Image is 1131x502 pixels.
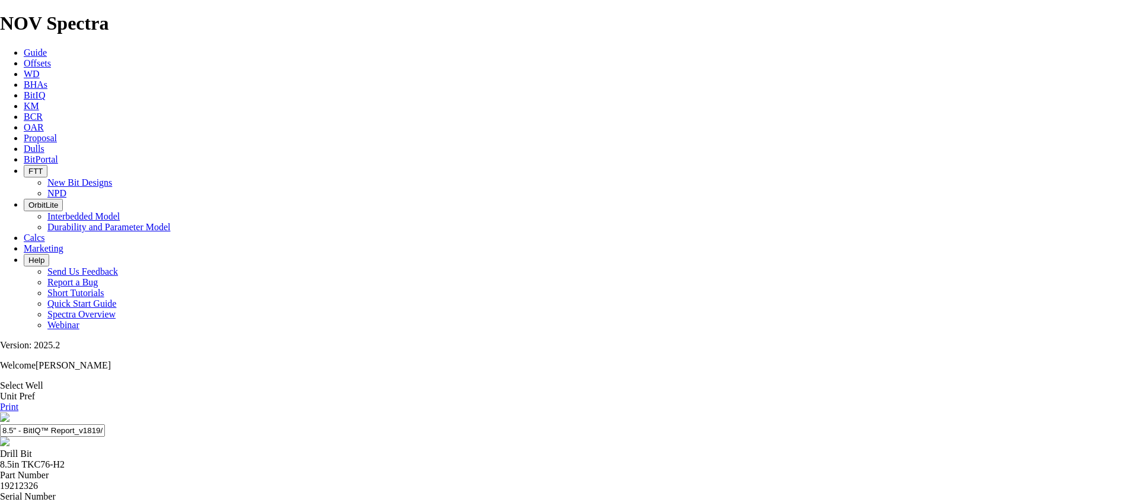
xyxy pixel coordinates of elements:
[24,90,45,100] a: BitIQ
[24,58,51,68] a: Offsets
[36,360,111,370] span: [PERSON_NAME]
[47,298,116,309] a: Quick Start Guide
[47,320,79,330] a: Webinar
[47,266,118,277] a: Send Us Feedback
[24,165,47,177] button: FTT
[24,243,63,253] a: Marketing
[24,47,47,58] a: Guide
[47,177,112,188] a: New Bit Designs
[28,201,58,209] span: OrbitLite
[24,69,40,79] a: WD
[47,211,120,221] a: Interbedded Model
[24,144,44,154] a: Dulls
[47,222,171,232] a: Durability and Parameter Model
[47,288,104,298] a: Short Tutorials
[24,154,58,164] a: BitPortal
[47,188,66,198] a: NPD
[24,133,57,143] a: Proposal
[24,199,63,211] button: OrbitLite
[24,122,44,132] a: OAR
[24,80,47,90] a: BHAs
[24,101,39,111] a: KM
[47,309,116,319] a: Spectra Overview
[47,277,98,287] a: Report a Bug
[28,167,43,176] span: FTT
[24,254,49,266] button: Help
[24,233,45,243] a: Calcs
[24,112,43,122] a: BCR
[28,256,44,265] span: Help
